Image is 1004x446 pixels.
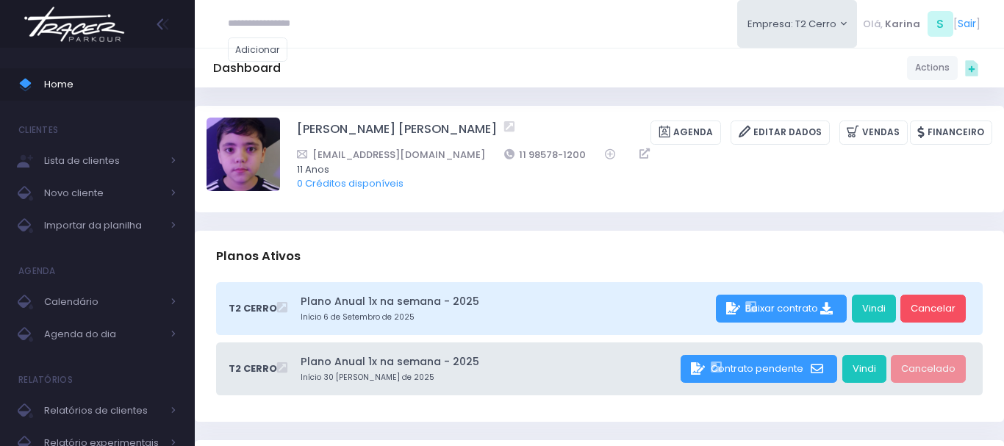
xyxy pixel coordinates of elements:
[907,56,958,80] a: Actions
[504,147,587,162] a: 11 98578-1200
[213,61,281,76] h5: Dashboard
[852,295,896,323] a: Vindi
[229,362,277,376] span: T2 Cerro
[711,362,803,375] span: Contrato pendente
[207,118,280,195] label: Alterar foto de perfil
[44,75,176,94] span: Home
[301,354,676,370] a: Plano Anual 1x na semana - 2025
[44,184,162,203] span: Novo cliente
[228,37,288,62] a: Adicionar
[958,54,986,82] div: Quick actions
[301,294,711,309] a: Plano Anual 1x na semana - 2025
[18,256,56,286] h4: Agenda
[900,295,966,323] a: Cancelar
[842,355,886,383] a: Vindi
[297,176,404,190] a: 0 Créditos disponíveis
[885,17,920,32] span: Karina
[839,121,908,145] a: Vendas
[716,295,847,323] div: Baixar contrato
[928,11,953,37] span: S
[18,365,73,395] h4: Relatórios
[650,121,721,145] a: Agenda
[731,121,830,145] a: Editar Dados
[44,151,162,170] span: Lista de clientes
[301,372,676,384] small: Início 30 [PERSON_NAME] de 2025
[863,17,883,32] span: Olá,
[297,121,497,145] a: [PERSON_NAME] [PERSON_NAME]
[18,115,58,145] h4: Clientes
[44,292,162,312] span: Calendário
[44,325,162,344] span: Agenda do dia
[910,121,992,145] a: Financeiro
[297,162,973,177] span: 11 Anos
[958,16,976,32] a: Sair
[857,7,986,40] div: [ ]
[297,147,485,162] a: [EMAIL_ADDRESS][DOMAIN_NAME]
[207,118,280,191] img: PIETRO OKAMOTO N. DE OLIVEIRA
[44,401,162,420] span: Relatórios de clientes
[216,235,301,277] h3: Planos Ativos
[301,312,711,323] small: Início 6 de Setembro de 2025
[44,216,162,235] span: Importar da planilha
[229,301,277,316] span: T2 Cerro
